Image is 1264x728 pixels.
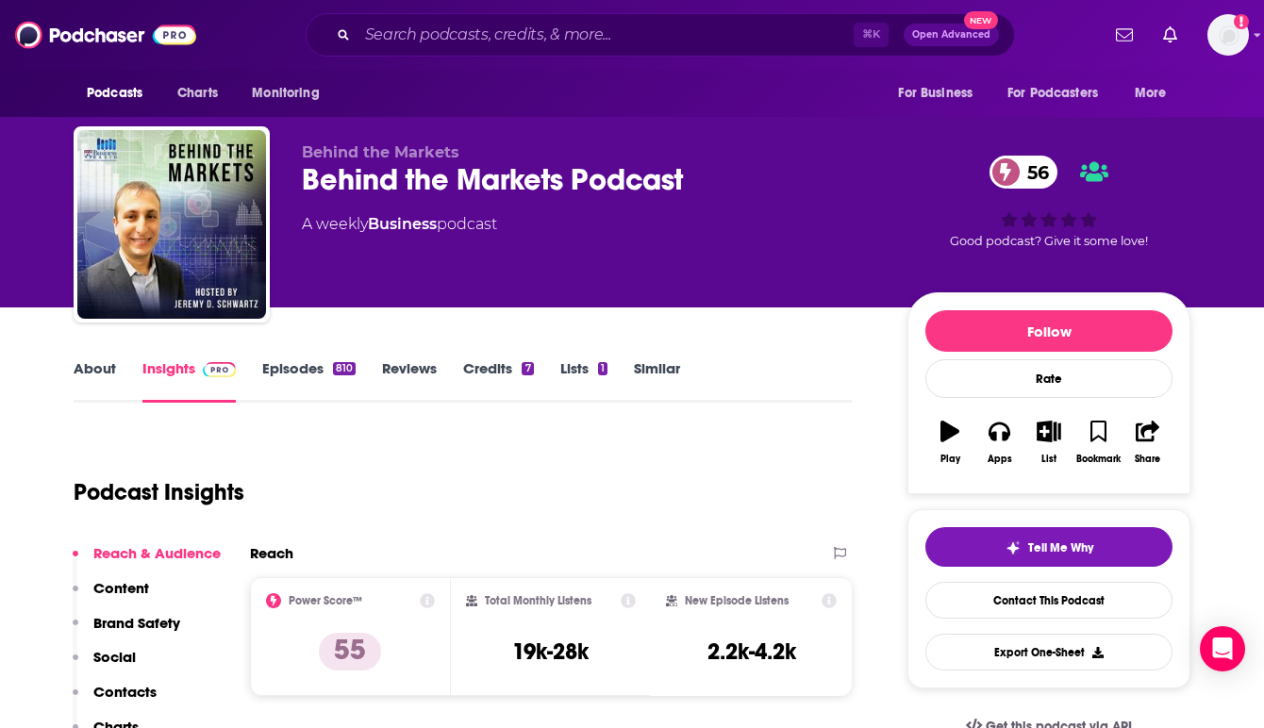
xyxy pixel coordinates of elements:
span: For Business [898,80,973,107]
a: Episodes810 [262,359,356,403]
button: Contacts [73,683,157,718]
div: 1 [598,362,607,375]
div: 56Good podcast? Give it some love! [907,143,1190,260]
p: Social [93,648,136,666]
div: Open Intercom Messenger [1200,626,1245,671]
svg: Add a profile image [1234,14,1249,29]
p: 55 [319,633,381,670]
button: Follow [925,310,1173,352]
button: open menu [74,75,167,111]
button: Export One-Sheet [925,634,1173,670]
div: A weekly podcast [302,213,497,236]
p: Brand Safety [93,614,180,632]
a: InsightsPodchaser Pro [142,359,236,403]
div: List [1041,454,1056,465]
span: Behind the Markets [302,143,459,161]
button: Bookmark [1073,408,1123,476]
a: 56 [990,156,1058,189]
div: 810 [333,362,356,375]
button: open menu [239,75,343,111]
button: Open AdvancedNew [904,24,999,46]
button: Show profile menu [1207,14,1249,56]
div: Play [940,454,960,465]
span: ⌘ K [854,23,889,47]
button: Brand Safety [73,614,180,649]
span: Tell Me Why [1028,540,1093,555]
a: Show notifications dropdown [1108,19,1140,51]
span: Good podcast? Give it some love! [950,234,1148,248]
div: Share [1135,454,1160,465]
span: More [1135,80,1167,107]
h2: Total Monthly Listens [485,594,591,607]
button: Content [73,579,149,614]
a: Similar [634,359,680,403]
a: Lists1 [560,359,607,403]
a: Show notifications dropdown [1156,19,1185,51]
a: Contact This Podcast [925,582,1173,619]
img: Podchaser - Follow, Share and Rate Podcasts [15,17,196,53]
div: Bookmark [1076,454,1121,465]
span: Monitoring [252,80,319,107]
button: Share [1123,408,1173,476]
a: About [74,359,116,403]
h3: 2.2k-4.2k [707,637,796,666]
img: Behind the Markets Podcast [77,130,266,319]
span: Charts [177,80,218,107]
button: open menu [885,75,996,111]
h1: Podcast Insights [74,478,244,506]
button: Play [925,408,974,476]
span: Logged in as HughE [1207,14,1249,56]
p: Contacts [93,683,157,701]
div: 7 [522,362,533,375]
button: open menu [995,75,1125,111]
span: Open Advanced [912,30,990,40]
button: tell me why sparkleTell Me Why [925,527,1173,567]
span: Podcasts [87,80,142,107]
button: Social [73,648,136,683]
a: Business [368,215,437,233]
a: Credits7 [463,359,533,403]
h2: Power Score™ [289,594,362,607]
img: User Profile [1207,14,1249,56]
div: Rate [925,359,1173,398]
button: Apps [974,408,1023,476]
img: tell me why sparkle [1006,540,1021,555]
div: Apps [988,454,1012,465]
a: Charts [165,75,229,111]
img: Podchaser Pro [203,362,236,377]
input: Search podcasts, credits, & more... [358,20,854,50]
button: List [1024,408,1073,476]
p: Content [93,579,149,597]
h2: New Episode Listens [685,594,789,607]
button: open menu [1122,75,1190,111]
span: New [964,11,998,29]
a: Reviews [382,359,437,403]
span: 56 [1008,156,1058,189]
h2: Reach [250,544,293,562]
span: For Podcasters [1007,80,1098,107]
h3: 19k-28k [512,637,589,666]
div: Search podcasts, credits, & more... [306,13,1015,57]
button: Reach & Audience [73,544,221,579]
p: Reach & Audience [93,544,221,562]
